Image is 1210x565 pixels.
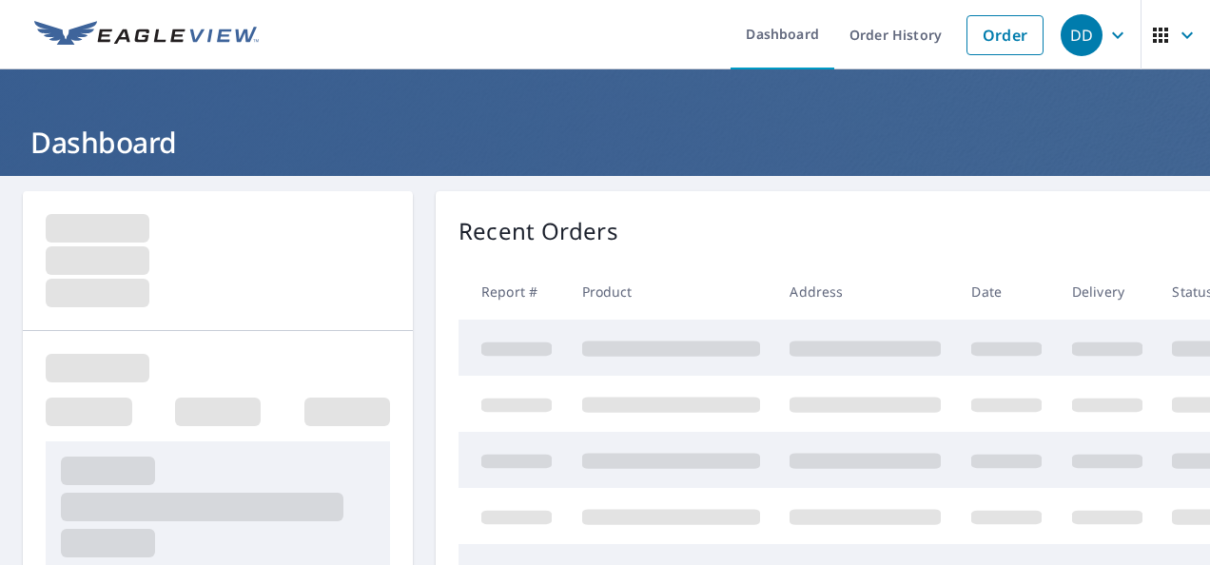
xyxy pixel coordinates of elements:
[567,263,775,320] th: Product
[1061,14,1103,56] div: DD
[1057,263,1158,320] th: Delivery
[23,123,1187,162] h1: Dashboard
[34,21,259,49] img: EV Logo
[966,15,1044,55] a: Order
[459,263,567,320] th: Report #
[459,214,618,248] p: Recent Orders
[774,263,956,320] th: Address
[956,263,1057,320] th: Date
